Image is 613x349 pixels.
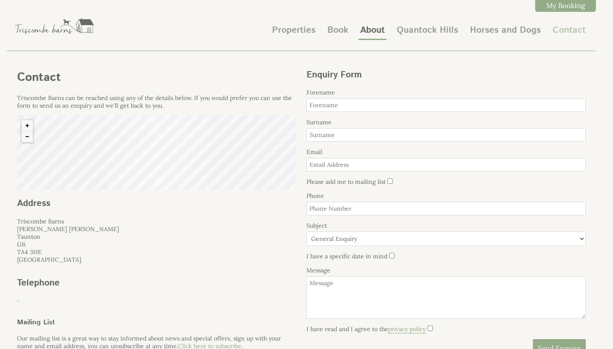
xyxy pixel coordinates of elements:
label: Surname [306,118,586,126]
a: Horses and Dogs [470,24,541,37]
a: Book [327,24,348,37]
input: Email Address [306,158,586,172]
h2: Telephone [17,277,146,289]
label: Message [306,266,586,274]
label: Forename [306,89,586,96]
a: Contact [553,24,586,37]
p: Triscombe Barns [PERSON_NAME] [PERSON_NAME] Taunton GB TA4 3HE [GEOGRAPHIC_DATA] [17,217,296,263]
img: Triscombe Barns [12,11,97,40]
a: Properties [272,24,315,37]
p: Triscombe Barns can be reached using any of the details below. If you would prefer you can use th... [17,94,296,109]
h2: Enquiry Form [306,69,586,81]
label: Subject [306,222,586,229]
a: privacy policy [388,325,426,334]
label: Phone [306,192,586,200]
button: Zoom out [22,131,33,142]
a: - [17,297,20,305]
h2: Address [17,197,296,210]
label: Please add me to mailing list [306,178,386,186]
input: Forename [306,98,586,112]
a: Quantock Hills [397,24,458,37]
a: About [360,24,385,37]
h3: Mailing List [17,318,296,327]
button: Zoom in [22,120,33,131]
label: I have a specific date in mind [306,252,387,260]
label: Email [306,148,586,156]
h1: Contact [17,69,296,86]
label: I have read and I agree to the [306,325,426,333]
input: Surname [306,128,586,142]
input: Phone Number [306,202,586,215]
canvas: Map [17,115,296,190]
